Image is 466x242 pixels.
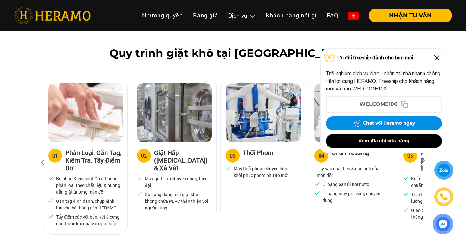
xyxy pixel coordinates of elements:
[326,134,442,148] button: Xem địa chỉ cửa hàng
[137,175,143,181] img: checked.svg
[137,191,143,197] img: checked.svg
[48,214,54,219] img: checked.svg
[440,193,448,200] img: phone-icon
[319,152,324,159] div: 04
[353,118,363,128] img: Zalo
[188,9,223,22] a: Bảng giá
[226,165,231,171] img: checked.svg
[14,7,91,24] img: heramo-logo.png
[234,165,298,178] p: Máy thổi phom chuyên dụng, khôi phục phom như áo mới
[52,152,58,159] div: 01
[403,175,409,181] img: checked.svg
[314,181,320,187] img: checked.svg
[137,9,188,22] a: Nhượng quyền
[432,53,442,63] img: Close
[403,207,409,213] img: checked.svg
[249,13,256,19] img: subToggleIcon
[317,165,386,178] p: Tùy vào chất liệu & đặc tính của món đồ:
[322,9,343,22] a: FAQ
[314,190,320,196] img: checked.svg
[407,152,413,159] div: 05
[56,175,120,195] p: Bộ phận Kiểm soát Chất Lượng phân loại theo chất liệu & hướng dẫn giặt ủi từng món đồ
[403,191,409,197] img: checked.svg
[154,149,211,171] h3: Giặt Hấp ([MEDICAL_DATA]) & Xả Vắt
[137,83,212,142] img: heramo-quy-trinh-giat-hap-tieu-chuan-buoc-2
[14,47,452,60] h2: Quy trình giặt khô tại [GEOGRAPHIC_DATA]
[369,9,452,22] button: NHẬN TƯ VẤN
[261,9,322,22] a: Khách hàng nói gì
[322,181,369,188] p: Ủi bằng bàn ủi hơi nước
[48,175,54,181] img: checked.svg
[141,152,147,159] div: 02
[326,116,442,130] button: Chat với Heramo ngay
[359,101,398,108] span: WELCOME100
[322,190,386,203] p: Ủi bằng máy pressing chuyên dụng
[230,152,236,159] div: 03
[314,83,389,142] img: heramo-quy-trinh-giat-hap-tieu-chuan-buoc-4
[364,13,452,18] a: NHẬN TƯ VẤN
[332,149,369,161] h3: Ủi & Pressing
[56,198,120,211] p: Gắn tag định danh, chụp hình, lưu vào hệ thống của HERAMO
[65,149,122,171] h3: Phân Loại, Gắn Tag, Kiểm Tra, Tẩy Điểm Dơ
[145,191,209,211] p: Sử dụng dung môi giặt khô không chứa PERC thân thiện với người dùng
[228,11,256,20] div: Dịch vụ
[48,198,54,203] img: checked.svg
[243,149,273,161] h3: Thổi Phom
[145,175,209,189] p: Máy giặt hấp chuyên dụng, hiện đại
[337,54,413,61] span: Ưu đãi freeship dành cho bạn mới
[435,188,452,205] a: phone-icon
[226,83,301,142] img: heramo-quy-trinh-giat-hap-tieu-chuan-buoc-3
[48,83,123,142] img: heramo-quy-trinh-giat-hap-tieu-chuan-buoc-1
[326,70,442,92] p: Trải nghiệm dịch vụ giao - nhận tại nhà nhanh chóng, tiện lợi cùng HERAMO. Freeship cho khách hàn...
[348,12,359,20] img: vn-flag.png
[324,53,336,62] img: Logo
[56,214,120,227] p: Tẩy điểm các vết bẩn, vết ố cứng đầu trước khi đưa vào giặt hấp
